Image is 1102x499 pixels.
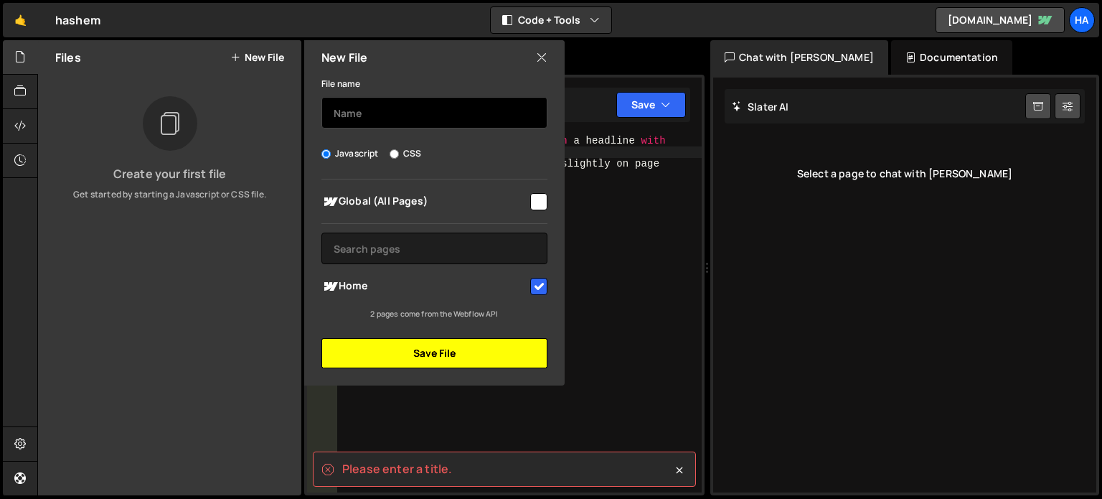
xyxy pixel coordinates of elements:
button: Save File [321,338,547,368]
label: CSS [390,146,421,161]
label: File name [321,77,360,91]
p: Get started by starting a Javascript or CSS file. [50,188,290,201]
span: Home [321,278,528,295]
span: Global (All Pages) [321,193,528,210]
spa: Please enter a title. [342,461,452,477]
button: Code + Tools [491,7,611,33]
a: ha [1069,7,1095,33]
input: CSS [390,149,399,159]
div: Chat with [PERSON_NAME] [710,40,888,75]
button: Save [616,92,686,118]
div: Select a page to chat with [PERSON_NAME] [725,145,1085,202]
a: [DOMAIN_NAME] [936,7,1065,33]
input: Search pages [321,233,547,264]
small: 2 pages come from the Webflow API [370,309,498,319]
input: Javascript [321,149,331,159]
h2: Slater AI [732,100,789,113]
h3: Create your first file [50,168,290,179]
div: hashem [55,11,100,29]
label: Javascript [321,146,379,161]
h2: New File [321,50,367,65]
h2: Files [55,50,81,65]
a: 🤙 [3,3,38,37]
input: Name [321,97,547,129]
div: Documentation [891,40,1012,75]
button: New File [230,52,284,63]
